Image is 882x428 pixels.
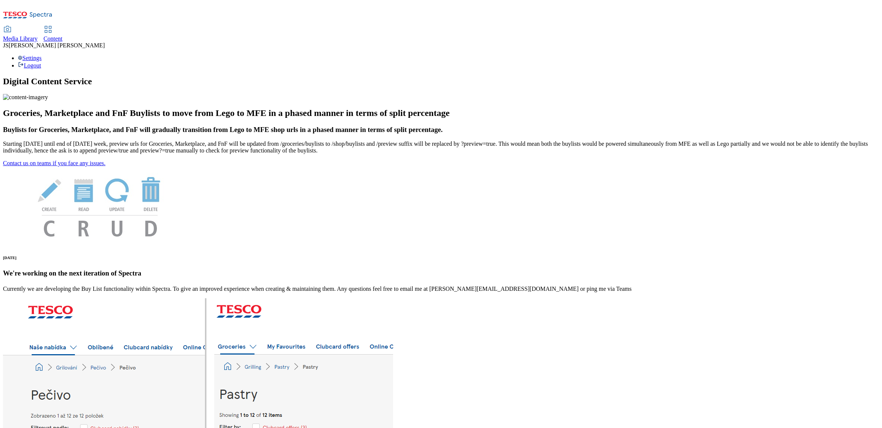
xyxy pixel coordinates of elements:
[44,26,63,42] a: Content
[3,160,105,166] a: Contact us on teams if you face any issues.
[3,76,879,86] h1: Digital Content Service
[3,255,879,260] h6: [DATE]
[9,42,105,48] span: [PERSON_NAME] [PERSON_NAME]
[44,35,63,42] span: Content
[3,42,9,48] span: JS
[3,167,197,245] img: News Image
[3,35,38,42] span: Media Library
[18,55,42,61] a: Settings
[3,141,879,154] p: Starting [DATE] until end of [DATE] week, preview urls for Groceries, Marketplace, and FnF will b...
[3,269,879,277] h3: We're working on the next iteration of Spectra
[3,286,879,292] p: Currently we are developing the Buy List functionality within Spectra. To give an improved experi...
[18,62,41,69] a: Logout
[3,108,879,118] h2: Groceries, Marketplace and FnF Buylists to move from Lego to MFE in a phased manner in terms of s...
[3,94,48,101] img: content-imagery
[3,26,38,42] a: Media Library
[3,126,879,134] h3: Buylists for Groceries, Marketplace, and FnF will gradually transition from Lego to MFE shop urls...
